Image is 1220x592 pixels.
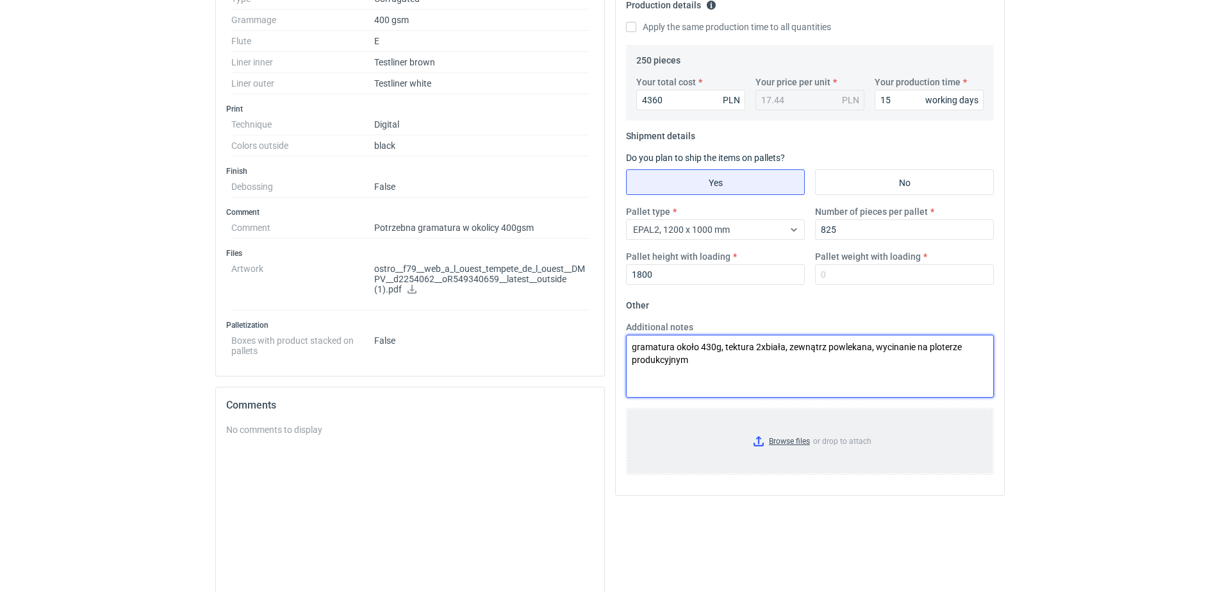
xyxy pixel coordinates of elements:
h2: Comments [226,398,594,413]
label: Number of pieces per pallet [815,205,928,218]
p: ostro__f79__web_a_l_ouest_tempete_de_l_ouest__DMPV__d2254062__oR549340659__latest__outside (1).pdf [374,264,589,296]
legend: Other [626,295,649,310]
label: Pallet type [626,205,670,218]
input: 0 [626,264,805,285]
dd: False [374,176,589,198]
h3: Print [226,104,594,114]
input: 0 [815,219,994,240]
input: 0 [815,264,994,285]
dt: Artwork [231,258,374,310]
input: 0 [636,90,745,110]
label: Additional notes [626,321,693,334]
h3: Finish [226,166,594,176]
dd: Digital [374,114,589,135]
input: 0 [875,90,984,110]
dd: Testliner white [374,73,589,94]
dt: Comment [231,217,374,239]
legend: 250 pieces [636,50,680,65]
div: PLN [723,94,740,106]
label: Your production time [875,76,960,89]
span: EPAL2, 1200 x 1000 mm [633,224,730,235]
label: No [815,169,994,195]
label: Pallet height with loading [626,250,730,263]
dt: Liner inner [231,52,374,73]
dd: 400 gsm [374,10,589,31]
dt: Liner outer [231,73,374,94]
legend: Shipment details [626,126,695,141]
dt: Debossing [231,176,374,198]
label: Do you plan to ship the items on pallets? [626,153,785,163]
label: Your price per unit [755,76,830,89]
h3: Comment [226,207,594,217]
div: No comments to display [226,423,594,436]
h3: Palletization [226,320,594,330]
label: Pallet weight with loading [815,250,921,263]
dt: Flute [231,31,374,52]
dd: E [374,31,589,52]
dd: False [374,330,589,356]
dd: Potrzebna gramatura w okolicy 400gsm [374,217,589,239]
label: Your total cost [636,76,696,89]
div: working days [925,94,978,106]
div: PLN [842,94,859,106]
dt: Colors outside [231,135,374,156]
label: or drop to attach [627,409,993,474]
label: Apply the same production time to all quantities [626,21,831,33]
label: Yes [626,169,805,195]
dt: Boxes with product stacked on pallets [231,330,374,356]
dt: Technique [231,114,374,135]
dd: Testliner brown [374,52,589,73]
dd: black [374,135,589,156]
dt: Grammage [231,10,374,31]
h3: Files [226,248,594,258]
textarea: gramatura około 430g, tektura 2xbiała, zewnątrz powlekana, wycinanie na ploterze produkcyjnym [626,335,994,398]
